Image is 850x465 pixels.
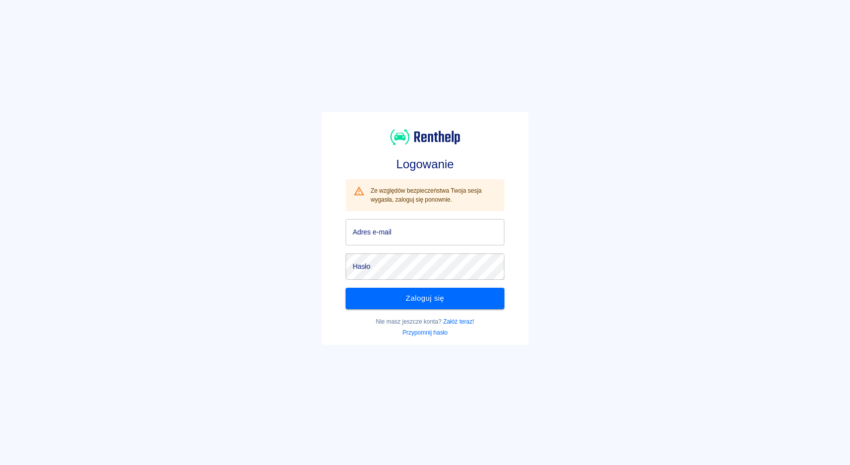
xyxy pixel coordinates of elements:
[370,182,496,208] div: Ze względów bezpieczeństwa Twoja sesja wygasła, zaloguj się ponownie.
[443,318,474,325] a: Załóż teraz!
[346,317,504,326] p: Nie masz jeszcze konta?
[346,288,504,309] button: Zaloguj się
[402,329,448,336] a: Przypomnij hasło
[390,128,460,146] img: Renthelp logo
[346,157,504,171] h3: Logowanie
